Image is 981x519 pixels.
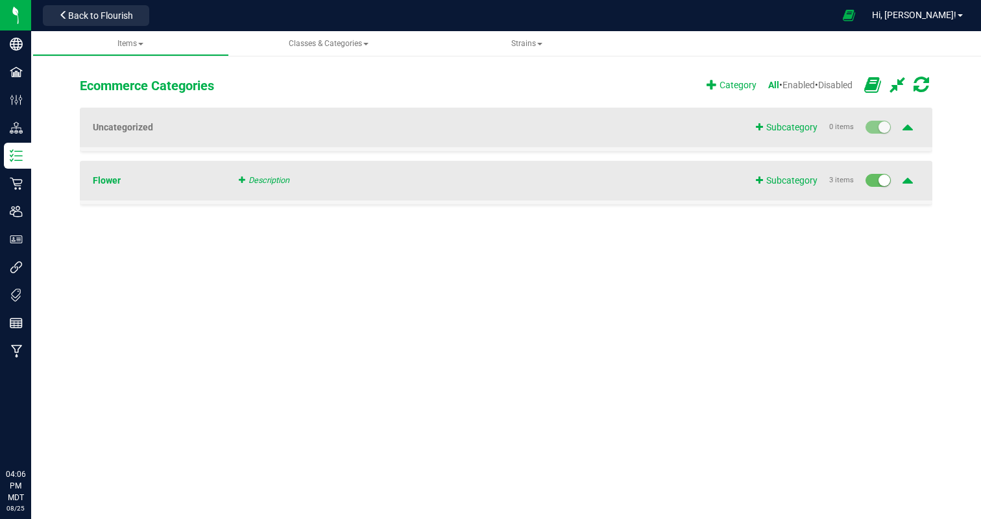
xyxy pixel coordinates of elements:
[10,317,23,330] inline-svg: Reports
[68,10,133,21] span: Back to Flourish
[829,122,854,133] small: 0 items
[10,66,23,78] inline-svg: Facilities
[829,175,854,186] small: 3 items
[10,205,23,218] inline-svg: Users
[756,174,817,187] span: Subcategory
[872,10,956,20] span: Hi, [PERSON_NAME]!
[6,468,25,503] p: 04:06 PM MDT
[768,80,779,90] span: All
[93,121,153,134] span: Uncategorized
[818,80,853,90] span: Disabled
[6,503,25,513] p: 08/25
[10,289,23,302] inline-svg: Tags
[13,415,52,454] iframe: Resource center
[511,39,542,48] span: Strains
[289,39,369,48] span: Classes & Categories
[10,121,23,134] inline-svg: Distribution
[10,93,23,106] inline-svg: Configuration
[782,80,815,90] span: Enabled
[815,80,818,90] span: •
[10,38,23,51] inline-svg: Company
[117,39,143,48] span: Items
[707,78,757,92] span: Category
[779,80,782,90] span: •
[93,174,121,187] span: Flower
[80,78,214,93] span: Ecommerce Categories
[10,233,23,246] inline-svg: User Roles
[10,344,23,357] inline-svg: Manufacturing
[834,3,864,28] span: Open Ecommerce Menu
[10,177,23,190] inline-svg: Retail
[10,261,23,274] inline-svg: Integrations
[239,175,289,185] span: Description
[756,121,817,134] span: Subcategory
[10,149,23,162] inline-svg: Inventory
[43,5,149,26] button: Back to Flourish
